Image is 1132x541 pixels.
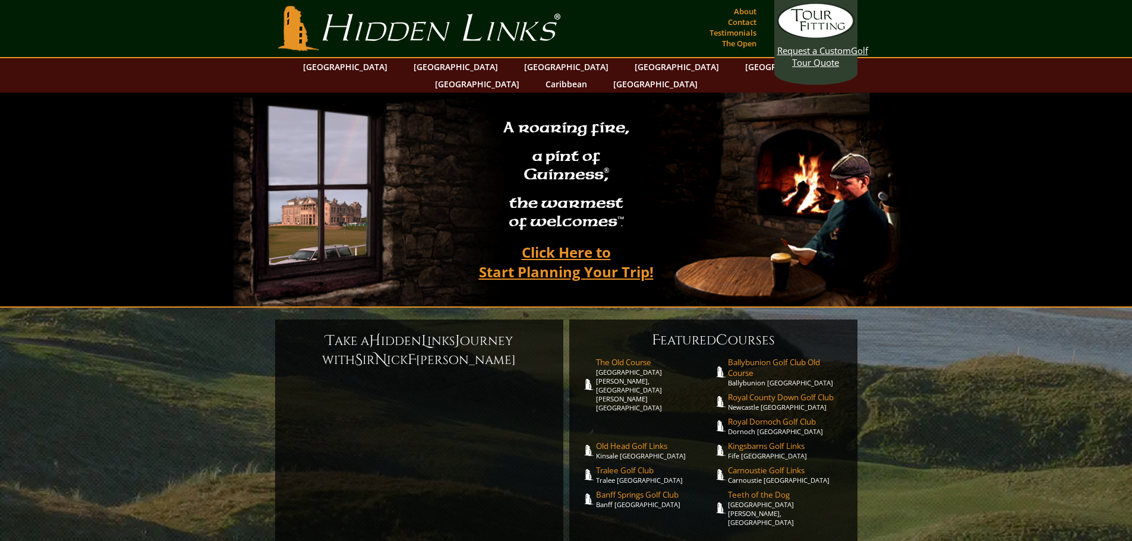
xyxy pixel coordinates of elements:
[467,238,666,286] a: Click Here toStart Planning Your Trip!
[596,357,714,368] span: The Old Course
[581,331,846,350] h6: eatured ourses
[596,465,714,476] span: Tralee Golf Club
[408,350,416,369] span: F
[429,75,525,93] a: [GEOGRAPHIC_DATA]
[707,24,759,41] a: Testimonials
[728,416,846,427] span: Royal Dornoch Golf Club
[297,58,393,75] a: [GEOGRAPHIC_DATA]
[607,75,704,93] a: [GEOGRAPHIC_DATA]
[540,75,593,93] a: Caribbean
[728,489,846,500] span: Teeth of the Dog
[728,392,846,403] span: Royal County Down Golf Club
[596,441,714,451] span: Old Head Golf Links
[728,465,846,476] span: Carnoustie Golf Links
[731,3,759,20] a: About
[596,489,714,500] span: Banff Springs Golf Club
[728,357,846,387] a: Ballybunion Golf Club Old CourseBallybunion [GEOGRAPHIC_DATA]
[369,331,381,350] span: H
[719,35,759,52] a: The Open
[518,58,614,75] a: [GEOGRAPHIC_DATA]
[728,357,846,378] span: Ballybunion Golf Club Old Course
[355,350,362,369] span: S
[421,331,427,350] span: L
[455,331,460,350] span: J
[728,489,846,527] a: Teeth of the Dog[GEOGRAPHIC_DATA][PERSON_NAME], [GEOGRAPHIC_DATA]
[596,441,714,460] a: Old Head Golf LinksKinsale [GEOGRAPHIC_DATA]
[496,113,637,238] h2: A roaring fire, a pint of Guinness , the warmest of welcomes™.
[728,465,846,485] a: Carnoustie Golf LinksCarnoustie [GEOGRAPHIC_DATA]
[596,465,714,485] a: Tralee Golf ClubTralee [GEOGRAPHIC_DATA]
[326,331,335,350] span: T
[652,331,660,350] span: F
[287,331,551,369] h6: ake a idden inks ourney with ir ick [PERSON_NAME]
[629,58,725,75] a: [GEOGRAPHIC_DATA]
[739,58,835,75] a: [GEOGRAPHIC_DATA]
[777,3,854,68] a: Request a CustomGolf Tour Quote
[408,58,504,75] a: [GEOGRAPHIC_DATA]
[777,45,851,56] span: Request a Custom
[375,350,387,369] span: N
[596,489,714,509] a: Banff Springs Golf ClubBanff [GEOGRAPHIC_DATA]
[716,331,728,350] span: C
[725,14,759,30] a: Contact
[728,441,846,460] a: Kingsbarns Golf LinksFife [GEOGRAPHIC_DATA]
[728,416,846,436] a: Royal Dornoch Golf ClubDornoch [GEOGRAPHIC_DATA]
[728,441,846,451] span: Kingsbarns Golf Links
[596,357,714,412] a: The Old Course[GEOGRAPHIC_DATA][PERSON_NAME], [GEOGRAPHIC_DATA][PERSON_NAME] [GEOGRAPHIC_DATA]
[728,392,846,412] a: Royal County Down Golf ClubNewcastle [GEOGRAPHIC_DATA]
